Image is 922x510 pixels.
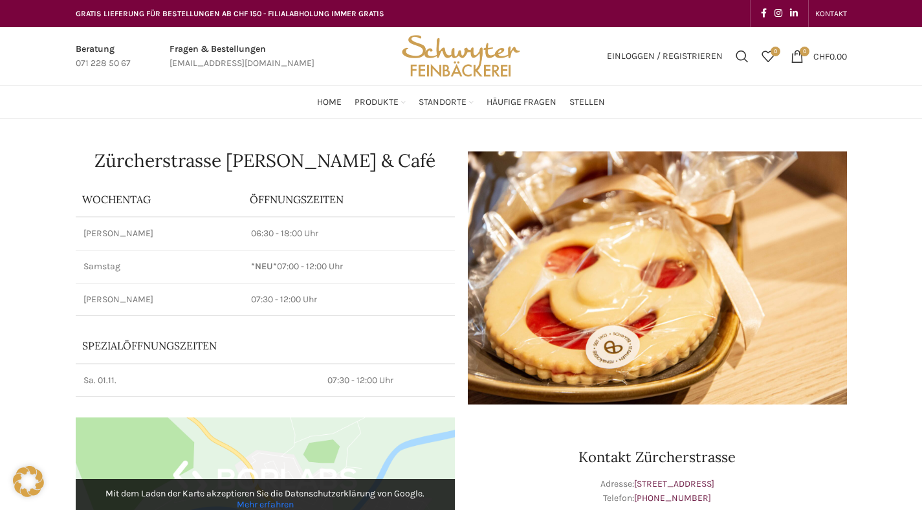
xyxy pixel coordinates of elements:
[83,374,312,387] p: Sa. 01.11.
[771,47,780,56] span: 0
[251,293,446,306] p: 07:30 - 12:00 Uhr
[755,43,781,69] a: 0
[355,89,406,115] a: Produkte
[813,50,847,61] bdi: 0.00
[237,499,294,510] a: Mehr erfahren
[569,96,605,109] span: Stellen
[784,43,853,69] a: 0 CHF0.00
[569,89,605,115] a: Stellen
[251,227,446,240] p: 06:30 - 18:00 Uhr
[355,96,399,109] span: Produkte
[771,5,786,23] a: Instagram social link
[83,227,236,240] p: [PERSON_NAME]
[327,374,447,387] p: 07:30 - 12:00 Uhr
[82,338,313,353] p: Spezialöffnungszeiten
[809,1,853,27] div: Secondary navigation
[85,488,446,510] p: Mit dem Laden der Karte akzeptieren Sie die Datenschutzerklärung von Google.
[600,43,729,69] a: Einloggen / Registrieren
[755,43,781,69] div: Meine Wunschliste
[83,260,236,273] p: Samstag
[250,192,448,206] p: ÖFFNUNGSZEITEN
[170,42,314,71] a: Infobox link
[397,27,524,85] img: Bäckerei Schwyter
[607,52,723,61] span: Einloggen / Registrieren
[786,5,802,23] a: Linkedin social link
[468,450,847,464] h3: Kontakt Zürcherstrasse
[468,477,847,506] p: Adresse: Telefon:
[634,478,714,489] a: [STREET_ADDRESS]
[757,5,771,23] a: Facebook social link
[76,42,131,71] a: Infobox link
[800,47,809,56] span: 0
[317,89,342,115] a: Home
[634,493,711,504] a: [PHONE_NUMBER]
[251,260,446,273] p: 07:00 - 12:00 Uhr
[729,43,755,69] a: Suchen
[76,151,455,170] h1: Zürcherstrasse [PERSON_NAME] & Café
[815,1,847,27] a: KONTAKT
[317,96,342,109] span: Home
[69,89,853,115] div: Main navigation
[487,89,556,115] a: Häufige Fragen
[419,89,474,115] a: Standorte
[815,9,847,18] span: KONTAKT
[82,192,237,206] p: Wochentag
[76,9,384,18] span: GRATIS LIEFERUNG FÜR BESTELLUNGEN AB CHF 150 - FILIALABHOLUNG IMMER GRATIS
[83,293,236,306] p: [PERSON_NAME]
[487,96,556,109] span: Häufige Fragen
[813,50,829,61] span: CHF
[419,96,466,109] span: Standorte
[397,50,524,61] a: Site logo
